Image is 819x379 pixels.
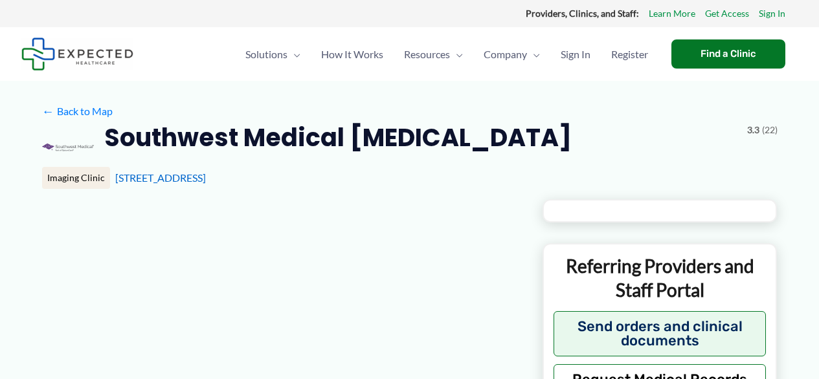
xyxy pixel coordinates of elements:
span: Sign In [561,32,590,77]
a: Learn More [649,5,695,22]
a: ←Back to Map [42,102,113,121]
h2: Southwest Medical [MEDICAL_DATA] [104,122,572,153]
span: Menu Toggle [527,32,540,77]
a: Register [601,32,658,77]
span: ← [42,105,54,117]
span: (22) [762,122,778,138]
a: How It Works [311,32,394,77]
a: Sign In [759,5,785,22]
span: Company [484,32,527,77]
span: 3.3 [747,122,759,138]
span: Menu Toggle [450,32,463,77]
a: SolutionsMenu Toggle [235,32,311,77]
a: Get Access [705,5,749,22]
span: Solutions [245,32,287,77]
a: Find a Clinic [671,39,785,69]
span: Resources [404,32,450,77]
span: How It Works [321,32,383,77]
div: Imaging Clinic [42,167,110,189]
a: CompanyMenu Toggle [473,32,550,77]
a: Sign In [550,32,601,77]
span: Menu Toggle [287,32,300,77]
nav: Primary Site Navigation [235,32,658,77]
a: ResourcesMenu Toggle [394,32,473,77]
strong: Providers, Clinics, and Staff: [526,8,639,19]
span: Register [611,32,648,77]
button: Send orders and clinical documents [554,311,767,356]
p: Referring Providers and Staff Portal [554,254,767,301]
a: [STREET_ADDRESS] [115,171,206,184]
img: Expected Healthcare Logo - side, dark font, small [21,38,133,70]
